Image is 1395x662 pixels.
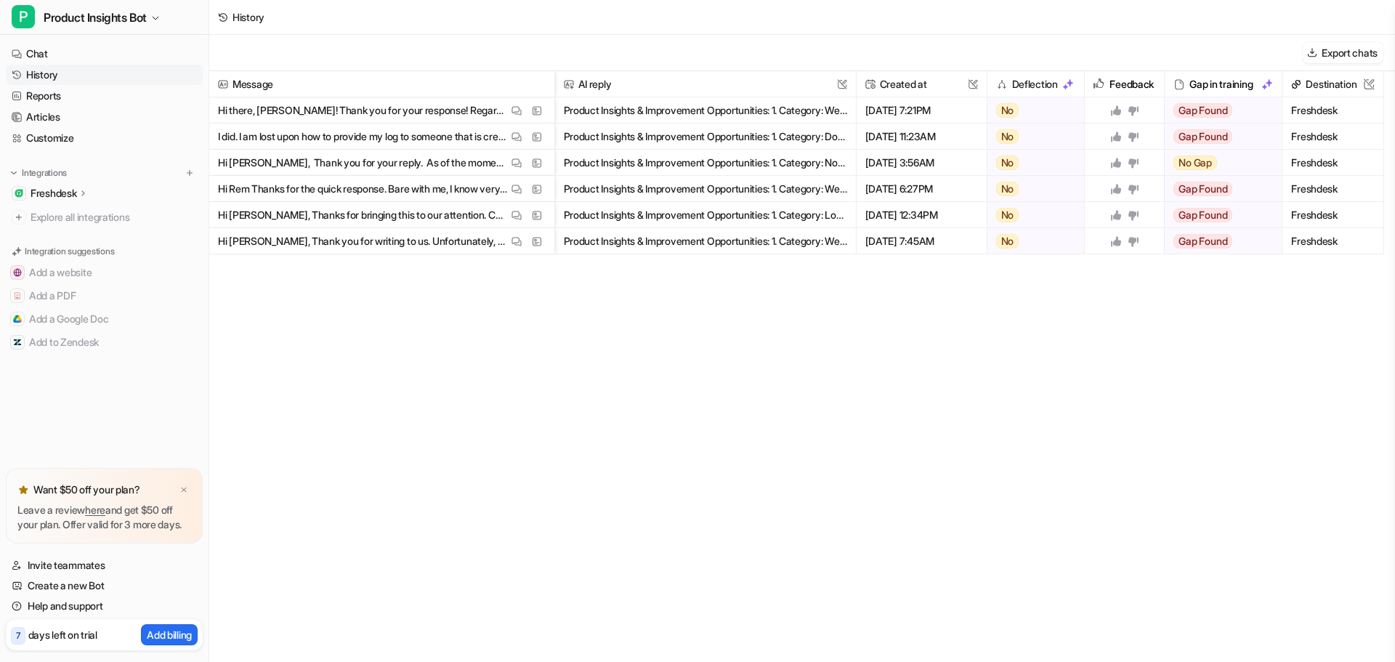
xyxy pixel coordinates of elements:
button: Product Insights & Improvement Opportunities: 1. Category: Non-Logo Editor Tools Customer Quote: ... [564,150,847,176]
p: Hi [PERSON_NAME], Thanks for bringing this to our attention. Currently, our system is not able to... [218,202,508,228]
a: Invite teammates [6,555,203,576]
span: No [996,182,1019,196]
img: menu_add.svg [185,168,195,178]
span: Freshdesk [1288,228,1378,254]
p: days left on trial [28,627,97,642]
button: Gap Found [1165,176,1272,202]
span: AI reply [561,71,850,97]
button: No [987,124,1077,150]
span: Gap Found [1173,182,1232,196]
button: Gap Found [1165,124,1272,150]
span: No [996,234,1019,249]
span: [DATE] 3:56AM [862,150,981,176]
img: explore all integrations [12,210,26,225]
span: Explore all integrations [31,206,197,229]
button: Gap Found [1165,228,1272,254]
a: Help and support [6,596,203,616]
div: History [232,9,264,25]
span: Gap Found [1173,129,1232,144]
a: Chat [6,44,203,64]
button: Product Insights & Improvement Opportunities: 1. Category: Website Builder Tool Customer Quote: "... [564,176,847,202]
span: No [996,208,1019,222]
button: Add billing [141,624,198,645]
a: Reports [6,86,203,106]
a: History [6,65,203,85]
span: Gap Found [1173,208,1232,222]
span: [DATE] 6:27PM [862,176,981,202]
h2: Deflection [1012,71,1058,97]
img: Add a website [13,268,22,277]
img: Freshdesk [15,189,23,198]
span: No [996,103,1019,118]
button: Add a PDFAdd a PDF [6,284,203,307]
p: 7 [16,629,20,642]
span: No [996,129,1019,144]
img: star [17,484,29,496]
img: expand menu [9,168,19,178]
button: Add a websiteAdd a website [6,261,203,284]
p: Freshdesk [31,186,76,201]
span: Message [215,71,549,97]
img: Add to Zendesk [13,338,22,347]
button: Integrations [6,166,71,180]
h2: Feedback [1109,71,1154,97]
a: Customize [6,128,203,148]
button: No [987,202,1077,228]
span: No Gap [1173,156,1217,170]
p: Hi [PERSON_NAME]​, ​Thank you for your reply. As of the moment, we don't have an option to add an... [218,150,508,176]
button: Add a Google DocAdd a Google Doc [6,307,203,331]
p: Integration suggestions [25,245,114,258]
img: Add a Google Doc [13,315,22,323]
button: Add to ZendeskAdd to Zendesk [6,331,203,354]
span: Freshdesk [1288,176,1378,202]
button: Gap Found [1165,202,1272,228]
span: [DATE] 12:34PM [862,202,981,228]
button: No Gap [1165,150,1272,176]
span: No [996,156,1019,170]
span: Created at [862,71,981,97]
span: Freshdesk [1288,150,1378,176]
span: Destination [1288,71,1378,97]
button: Gap Found [1165,97,1272,124]
span: [DATE] 7:21PM [862,97,981,124]
p: Leave a review and get $50 off your plan. Offer valid for 3 more days. [17,503,191,532]
p: Integrations [22,167,67,179]
button: Product Insights & Improvement Opportunities: 1. Category: Download Options Customer Quote: "I am... [564,124,847,150]
p: Hi there, [PERSON_NAME]! Thank you for your response! Regarding your question: our website editor... [218,97,508,124]
span: Freshdesk [1288,97,1378,124]
a: here [85,504,105,516]
p: Want $50 off your plan? [33,483,140,497]
img: x [179,485,188,495]
span: [DATE] 7:45AM [862,228,981,254]
button: Product Insights & Improvement Opportunities: 1. Category: Website Builder Tool Customer Quote: "... [564,228,847,254]
p: Hi Rem Thanks for the quick response. Bare with me, I know very little about building websites, a... [218,176,508,202]
button: Product Insights & Improvement Opportunities: 1. Category: Logo Editor Tools Customer Quote: "I h... [564,202,847,228]
button: Export chats [1303,42,1383,63]
button: No [987,176,1077,202]
img: Add a PDF [13,291,22,300]
div: Gap in training [1170,71,1276,97]
span: P [12,5,35,28]
button: No [987,228,1077,254]
button: Product Insights & Improvement Opportunities: 1. Category: Website Builder Tool Customer Quote: "... [564,97,847,124]
span: Product Insights Bot [44,7,147,28]
span: [DATE] 11:23AM [862,124,981,150]
a: Articles [6,107,203,127]
p: Hi [PERSON_NAME], Thank you for writing to us. Unfortunately, we don't have a built-in language s... [218,228,508,254]
span: Gap Found [1173,234,1232,249]
span: Freshdesk [1288,124,1378,150]
a: Create a new Bot [6,576,203,596]
button: No [987,97,1077,124]
p: Add billing [147,627,192,642]
a: Explore all integrations [6,207,203,227]
span: Freshdesk [1288,202,1378,228]
span: Gap Found [1173,103,1232,118]
button: No [987,150,1077,176]
p: I did. I am lost upon how to provide my log to someone that is creating my website. It’s only all... [218,124,508,150]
